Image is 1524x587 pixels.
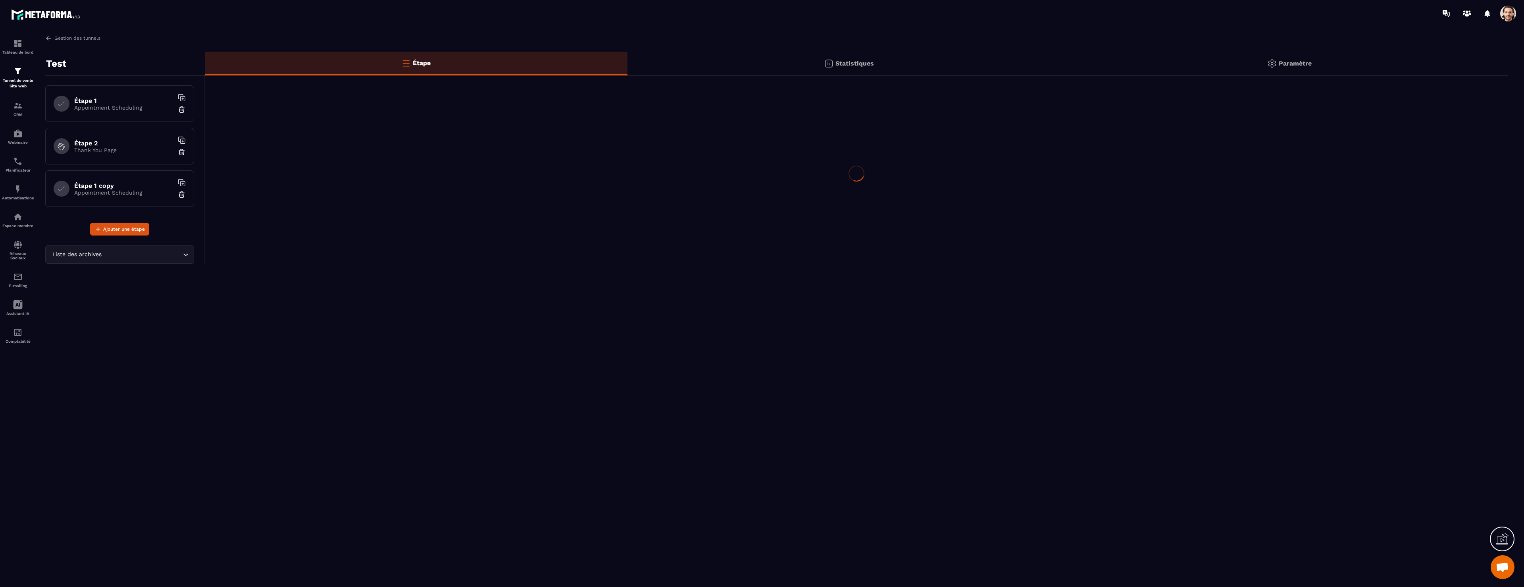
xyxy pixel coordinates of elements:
[2,284,34,288] p: E-mailing
[2,151,34,178] a: schedulerschedulerPlanificateur
[2,224,34,228] p: Espace membre
[2,266,34,294] a: emailemailE-mailing
[74,139,173,147] h6: Étape 2
[13,101,23,110] img: formation
[2,339,34,344] p: Comptabilité
[2,178,34,206] a: automationsautomationsAutomatisations
[11,7,83,22] img: logo
[13,156,23,166] img: scheduler
[74,97,173,104] h6: Étape 1
[45,35,52,42] img: arrow
[74,147,173,153] p: Thank You Page
[74,182,173,189] h6: Étape 1 copy
[2,60,34,95] a: formationformationTunnel de vente Site web
[1267,59,1277,68] img: setting-gr.5f69749f.svg
[2,123,34,151] a: automationsautomationsWebinaire
[401,58,411,68] img: bars-o.4a397970.svg
[45,245,194,264] div: Search for option
[13,184,23,194] img: automations
[2,168,34,172] p: Planificateur
[1491,555,1514,579] div: Open chat
[413,59,431,67] p: Étape
[74,189,173,196] p: Appointment Scheduling
[178,106,186,114] img: trash
[13,39,23,48] img: formation
[1279,60,1312,67] p: Paramètre
[74,104,173,111] p: Appointment Scheduling
[2,251,34,260] p: Réseaux Sociaux
[2,112,34,117] p: CRM
[13,272,23,282] img: email
[103,250,181,259] input: Search for option
[2,95,34,123] a: formationformationCRM
[178,148,186,156] img: trash
[2,234,34,266] a: social-networksocial-networkRéseaux Sociaux
[835,60,874,67] p: Statistiques
[13,212,23,222] img: automations
[824,59,833,68] img: stats.20deebd0.svg
[2,50,34,54] p: Tableau de bord
[2,140,34,145] p: Webinaire
[45,35,100,42] a: Gestion des tunnels
[50,250,103,259] span: Liste des archives
[46,56,66,71] p: Test
[2,206,34,234] a: automationsautomationsEspace membre
[2,78,34,89] p: Tunnel de vente Site web
[2,311,34,316] p: Assistant IA
[103,225,145,233] span: Ajouter une étape
[2,322,34,349] a: accountantaccountantComptabilité
[90,223,149,236] button: Ajouter une étape
[13,240,23,249] img: social-network
[2,33,34,60] a: formationformationTableau de bord
[13,129,23,138] img: automations
[178,191,186,199] img: trash
[2,294,34,322] a: Assistant IA
[2,196,34,200] p: Automatisations
[13,328,23,337] img: accountant
[13,66,23,76] img: formation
